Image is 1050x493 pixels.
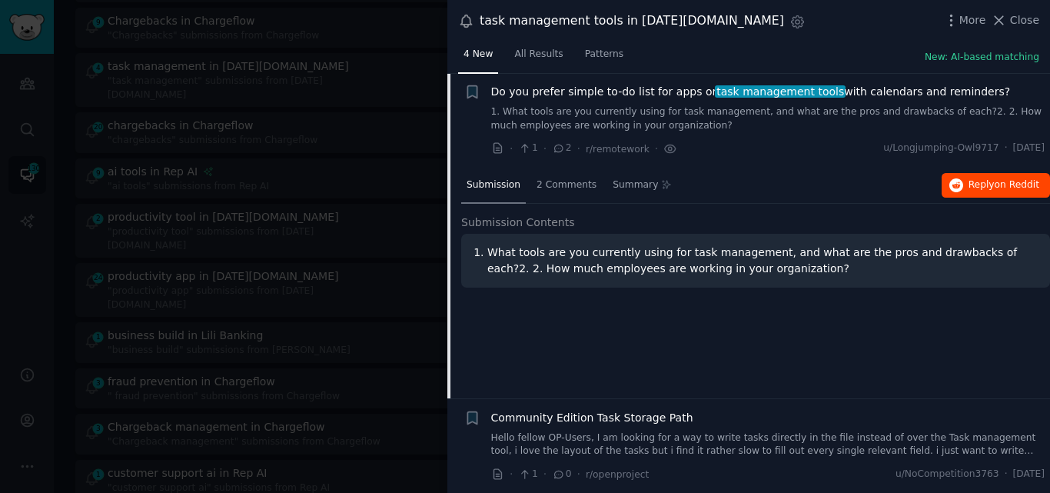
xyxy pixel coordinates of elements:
[991,12,1039,28] button: Close
[586,144,650,155] span: r/remotework
[943,12,986,28] button: More
[491,105,1045,132] a: 1. What tools are you currently using for task management, and what are the pros and drawbacks of...
[1010,12,1039,28] span: Close
[491,431,1045,458] a: Hello fellow OP-Users, I am looking for a way to write tasks directly in the file instead of over...
[518,468,537,481] span: 1
[518,142,537,155] span: 1
[586,469,649,480] span: r/openproject
[464,48,493,62] span: 4 New
[487,245,1039,277] li: What tools are you currently using for task management, and what are the pros and drawbacks of ea...
[510,466,513,482] span: ·
[537,178,596,192] span: 2 Comments
[458,42,498,74] a: 4 New
[883,142,998,155] span: u/Longjumping-Owl9717
[491,84,1011,100] span: Do you prefer simple to-do list for apps or with calendars and reminders?
[585,48,623,62] span: Patterns
[491,410,693,426] a: Community Edition Task Storage Path
[1013,142,1045,155] span: [DATE]
[480,12,784,31] div: task management tools in [DATE][DOMAIN_NAME]
[1005,142,1008,155] span: ·
[491,84,1011,100] a: Do you prefer simple to-do list for apps ortask management toolswith calendars and reminders?
[613,178,658,192] span: Summary
[509,42,568,74] a: All Results
[543,466,547,482] span: ·
[925,51,1039,65] button: New: AI-based matching
[577,141,580,157] span: ·
[580,42,629,74] a: Patterns
[655,141,658,157] span: ·
[959,12,986,28] span: More
[1005,468,1008,481] span: ·
[543,141,547,157] span: ·
[552,468,571,481] span: 0
[510,141,513,157] span: ·
[461,215,575,231] span: Submission Contents
[942,173,1050,198] button: Replyon Reddit
[1013,468,1045,481] span: [DATE]
[995,179,1039,190] span: on Reddit
[467,178,520,192] span: Submission
[577,466,580,482] span: ·
[715,85,845,98] span: task management tools
[514,48,563,62] span: All Results
[969,178,1039,192] span: Reply
[895,468,999,481] span: u/NoCompetition3763
[552,142,571,155] span: 2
